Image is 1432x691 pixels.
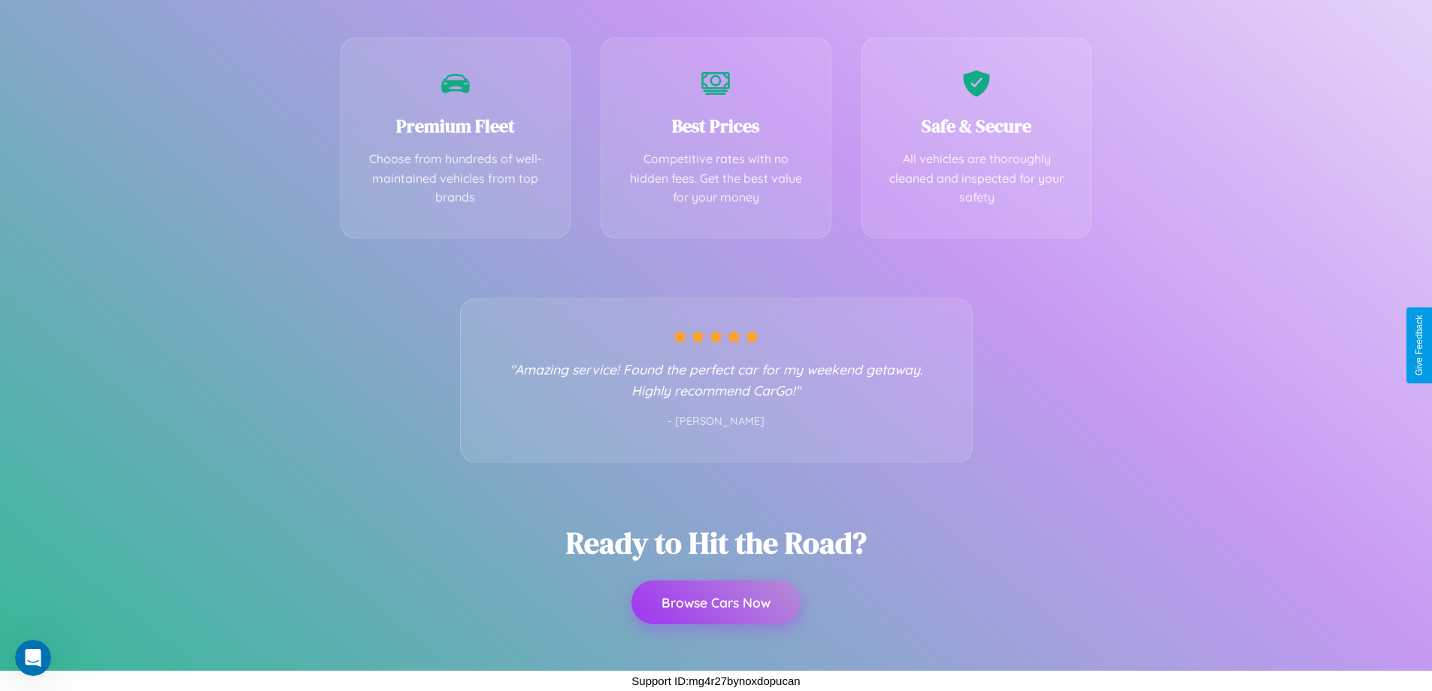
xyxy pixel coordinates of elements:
[631,671,800,691] p: Support ID: mg4r27bynoxdopucan
[631,580,801,624] button: Browse Cars Now
[491,412,942,432] p: - [PERSON_NAME]
[491,359,942,401] p: "Amazing service! Found the perfect car for my weekend getaway. Highly recommend CarGo!"
[885,150,1069,208] p: All vehicles are thoroughly cleaned and inspected for your safety
[1414,315,1424,376] div: Give Feedback
[364,150,548,208] p: Choose from hundreds of well-maintained vehicles from top brands
[566,523,867,563] h2: Ready to Hit the Road?
[364,114,548,138] h3: Premium Fleet
[885,114,1069,138] h3: Safe & Secure
[624,114,808,138] h3: Best Prices
[624,150,808,208] p: Competitive rates with no hidden fees. Get the best value for your money
[15,640,51,676] iframe: Intercom live chat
